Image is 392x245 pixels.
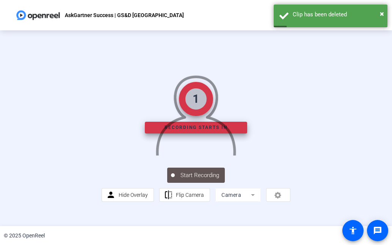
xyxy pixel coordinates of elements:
span: Start Recording [175,171,225,180]
div: © 2025 OpenReel [4,232,45,240]
span: × [380,9,384,18]
button: Start Recording [167,168,225,183]
img: overlay [155,71,237,155]
mat-icon: message [373,226,382,235]
button: Flip Camera [159,188,210,202]
button: Close [380,8,384,19]
mat-icon: flip [164,190,173,200]
button: Hide Overlay [102,188,154,202]
span: Flip Camera [176,192,204,198]
span: Hide Overlay [119,192,148,198]
mat-icon: accessibility [348,226,358,235]
img: OpenReel logo [15,8,61,23]
div: Clip has been deleted [293,10,382,19]
div: 1 [193,90,199,107]
p: AskGartner Success | GS&D [GEOGRAPHIC_DATA] [65,11,184,20]
mat-icon: person [106,190,116,200]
